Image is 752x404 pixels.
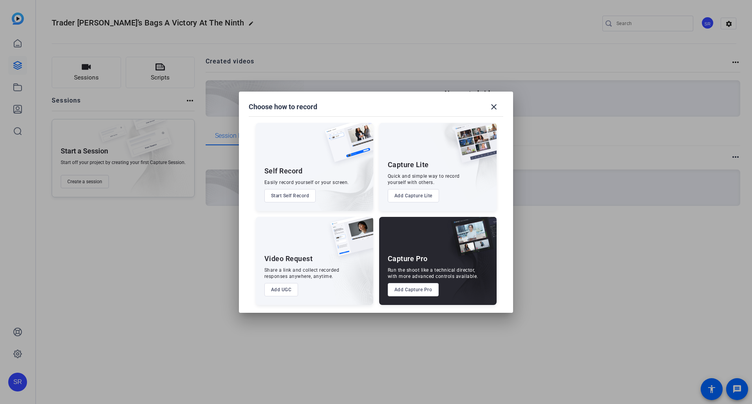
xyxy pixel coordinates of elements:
button: Add Capture Pro [388,283,439,296]
div: Self Record [264,166,303,176]
mat-icon: close [489,102,499,112]
img: embarkstudio-ugc-content.png [328,241,373,305]
img: ugc-content.png [325,217,373,264]
div: Capture Lite [388,160,429,170]
div: Video Request [264,254,313,263]
div: Run the shoot like a technical director, with more advanced controls available. [388,267,478,280]
button: Add Capture Lite [388,189,439,202]
img: capture-pro.png [445,217,497,265]
div: Quick and simple way to record yourself with others. [388,173,460,186]
div: Share a link and collect recorded responses anywhere, anytime. [264,267,340,280]
button: Start Self Record [264,189,316,202]
div: Capture Pro [388,254,428,263]
h1: Choose how to record [249,102,317,112]
button: Add UGC [264,283,298,296]
img: embarkstudio-self-record.png [305,140,373,211]
img: embarkstudio-capture-lite.png [427,123,497,201]
img: embarkstudio-capture-pro.png [439,227,497,305]
img: capture-lite.png [448,123,497,171]
div: Easily record yourself or your screen. [264,179,349,186]
img: self-record.png [319,123,373,170]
